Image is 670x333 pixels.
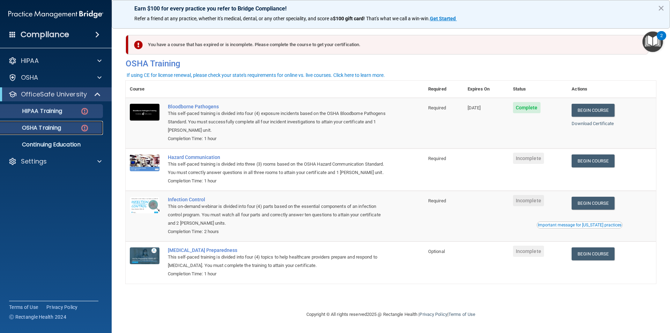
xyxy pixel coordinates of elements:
th: Required [424,81,463,98]
th: Course [126,81,164,98]
div: Completion Time: 1 hour [168,270,389,278]
a: Privacy Policy [419,312,447,317]
img: danger-circle.6113f641.png [80,124,89,132]
a: OSHA [8,73,102,82]
p: OSHA [21,73,38,82]
div: Copyright © All rights reserved 2025 @ Rectangle Health | | [263,303,518,326]
h4: Compliance [21,30,69,39]
span: Required [428,156,446,161]
span: Optional [428,249,445,254]
button: Read this if you are a dental practitioner in the state of CA [537,222,623,229]
th: Expires On [463,81,509,98]
h4: OSHA Training [126,59,656,68]
img: PMB logo [8,7,103,21]
a: Begin Course [572,104,614,117]
p: Earn $100 for every practice you refer to Bridge Compliance! [134,5,647,12]
a: Begin Course [572,197,614,210]
button: Close [658,2,664,14]
div: Completion Time: 1 hour [168,177,389,185]
a: Settings [8,157,102,166]
p: HIPAA [21,57,39,65]
button: Open Resource Center, 2 new notifications [642,31,663,52]
img: exclamation-circle-solid-danger.72ef9ffc.png [134,41,143,49]
div: If using CE for license renewal, please check your state's requirements for online vs. live cours... [127,73,385,78]
span: Required [428,198,446,203]
button: If using CE for license renewal, please check your state's requirements for online vs. live cours... [126,72,386,79]
p: HIPAA Training [5,108,62,115]
span: Incomplete [513,195,544,206]
a: Bloodborne Pathogens [168,104,389,109]
span: Incomplete [513,153,544,164]
a: OfficeSafe University [8,90,101,99]
strong: $100 gift card [333,16,364,21]
div: This on-demand webinar is divided into four (4) parts based on the essential components of an inf... [168,202,389,227]
a: Begin Course [572,154,614,167]
img: danger-circle.6113f641.png [80,107,89,116]
a: Infection Control [168,197,389,202]
a: Get Started [430,16,457,21]
a: HIPAA [8,57,102,65]
a: Hazard Communication [168,154,389,160]
th: Actions [567,81,656,98]
span: Refer a friend at any practice, whether it's medical, dental, or any other speciality, and score a [134,16,333,21]
a: Terms of Use [448,312,475,317]
span: ! That's what we call a win-win. [364,16,430,21]
span: Ⓒ Rectangle Health 2024 [9,313,66,320]
a: Terms of Use [9,304,38,311]
div: Important message for [US_STATE] practices [538,223,621,227]
div: 2 [660,36,663,45]
div: You have a course that has expired or is incomplete. Please complete the course to get your certi... [128,35,648,55]
p: OfficeSafe University [21,90,87,99]
div: This self-paced training is divided into three (3) rooms based on the OSHA Hazard Communication S... [168,160,389,177]
span: Complete [513,102,541,113]
span: Required [428,105,446,110]
a: Privacy Policy [46,304,78,311]
div: Completion Time: 1 hour [168,135,389,143]
span: [DATE] [468,105,481,110]
p: Settings [21,157,47,166]
span: Incomplete [513,246,544,257]
iframe: Drift Widget Chat Controller [635,285,662,311]
a: Download Certificate [572,121,614,126]
a: [MEDICAL_DATA] Preparedness [168,247,389,253]
p: OSHA Training [5,124,61,131]
div: This self-paced training is divided into four (4) topics to help healthcare providers prepare and... [168,253,389,270]
div: Completion Time: 2 hours [168,227,389,236]
th: Status [509,81,568,98]
strong: Get Started [430,16,456,21]
div: This self-paced training is divided into four (4) exposure incidents based on the OSHA Bloodborne... [168,109,389,135]
a: Begin Course [572,247,614,260]
p: Continuing Education [5,141,100,148]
